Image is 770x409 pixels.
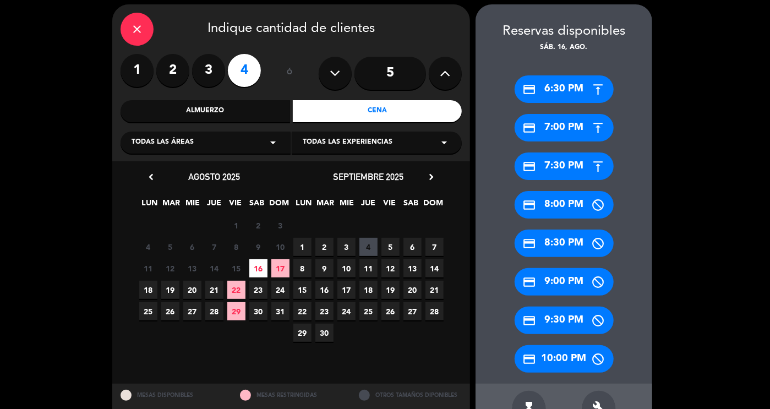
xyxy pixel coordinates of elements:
span: 29 [293,324,312,342]
span: 22 [227,281,245,299]
span: 24 [337,302,356,320]
span: 16 [315,281,334,299]
span: MIE [184,197,202,215]
span: 30 [249,302,267,320]
span: 18 [359,281,378,299]
label: 2 [156,54,189,87]
i: arrow_drop_down [266,136,280,149]
span: 19 [161,281,179,299]
span: 11 [359,259,378,277]
i: chevron_right [425,171,437,183]
span: 23 [315,302,334,320]
div: 6:30 PM [515,75,614,103]
span: DOM [270,197,288,215]
span: VIE [227,197,245,215]
i: arrow_drop_down [438,136,451,149]
span: 16 [249,259,267,277]
span: 11 [139,259,157,277]
span: 25 [139,302,157,320]
div: ó [272,54,308,92]
span: 27 [403,302,422,320]
span: DOM [424,197,442,215]
span: 20 [403,281,422,299]
span: MIE [338,197,356,215]
span: 10 [337,259,356,277]
span: 21 [425,281,444,299]
i: credit_card [523,160,537,173]
span: 25 [359,302,378,320]
span: 1 [293,238,312,256]
div: OTROS TAMAÑOS DIPONIBLES [351,384,470,407]
span: 8 [293,259,312,277]
span: 24 [271,281,290,299]
span: 5 [161,238,179,256]
span: LUN [141,197,159,215]
span: Todas las áreas [132,137,194,148]
span: 20 [183,281,201,299]
span: Todas las experiencias [303,137,392,148]
label: 3 [192,54,225,87]
span: 9 [315,259,334,277]
span: VIE [381,197,399,215]
i: credit_card [523,121,537,135]
div: 8:00 PM [515,191,614,219]
div: 7:00 PM [515,114,614,141]
span: 12 [381,259,400,277]
div: 7:30 PM [515,152,614,180]
i: close [130,23,144,36]
span: 7 [425,238,444,256]
div: MESAS RESTRINGIDAS [232,384,351,407]
span: LUN [295,197,313,215]
div: 8:30 PM [515,230,614,257]
span: 6 [403,238,422,256]
i: credit_card [523,198,537,212]
span: 13 [183,259,201,277]
div: 9:00 PM [515,268,614,296]
span: 13 [403,259,422,277]
span: 5 [381,238,400,256]
span: 1 [227,216,245,235]
div: sáb. 16, ago. [476,42,652,53]
span: 17 [337,281,356,299]
span: agosto 2025 [188,171,240,182]
i: credit_card [523,314,537,328]
span: 19 [381,281,400,299]
div: 10:00 PM [515,345,614,373]
div: MESAS DISPONIBLES [112,384,232,407]
span: 29 [227,302,245,320]
span: MAR [316,197,335,215]
div: 9:30 PM [515,307,614,334]
span: 4 [359,238,378,256]
label: 1 [121,54,154,87]
span: 2 [315,238,334,256]
span: 27 [183,302,201,320]
span: 15 [293,281,312,299]
span: 9 [249,238,267,256]
span: 14 [425,259,444,277]
span: 8 [227,238,245,256]
i: credit_card [523,352,537,366]
i: credit_card [523,83,537,96]
div: Reservas disponibles [476,21,652,42]
span: 2 [249,216,267,235]
i: credit_card [523,275,537,289]
span: JUE [205,197,223,215]
span: 3 [337,238,356,256]
span: 28 [205,302,223,320]
span: 22 [293,302,312,320]
span: 10 [271,238,290,256]
div: Cena [293,100,462,122]
span: 26 [161,302,179,320]
span: septiembre 2025 [333,171,403,182]
span: 26 [381,302,400,320]
span: 15 [227,259,245,277]
span: 21 [205,281,223,299]
span: 31 [271,302,290,320]
span: SAB [402,197,421,215]
span: 28 [425,302,444,320]
label: 4 [228,54,261,87]
span: JUE [359,197,378,215]
span: 17 [271,259,290,277]
span: 30 [315,324,334,342]
span: SAB [248,197,266,215]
